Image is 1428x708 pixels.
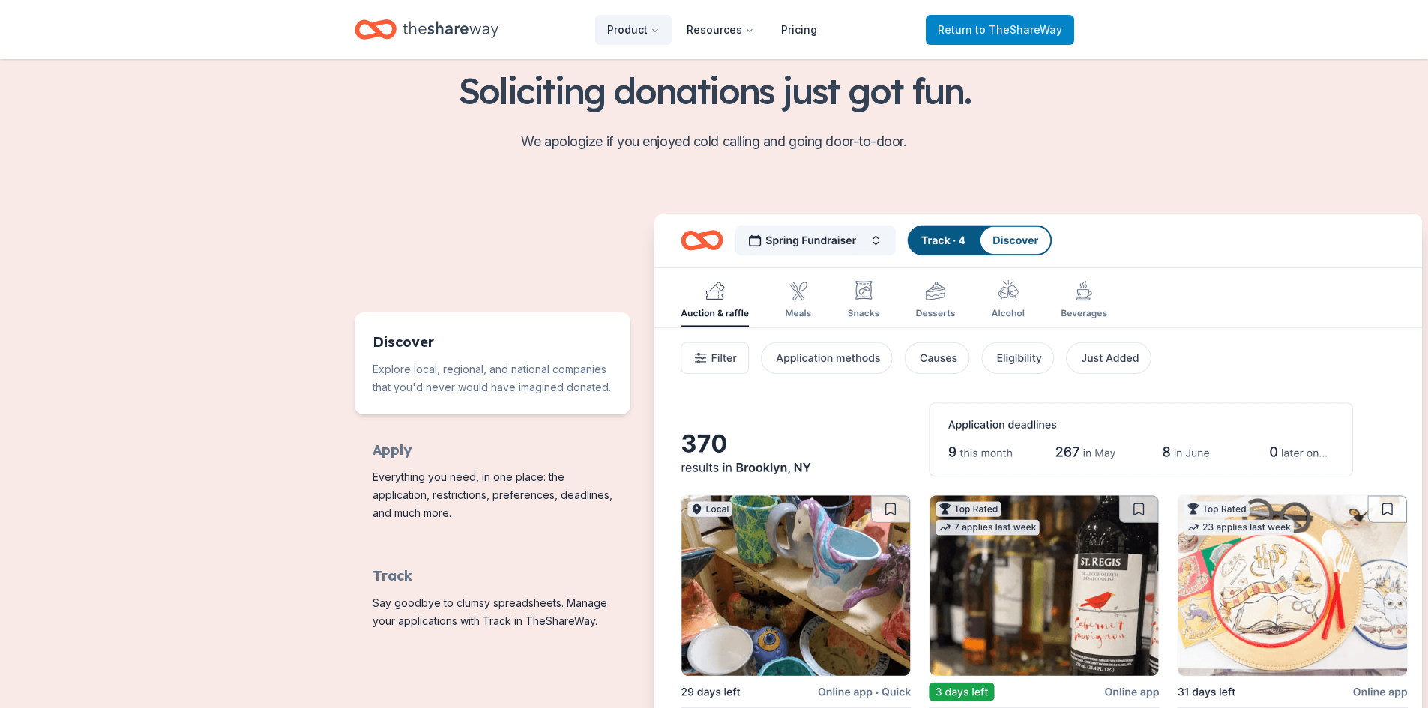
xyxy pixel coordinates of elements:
button: Product [595,15,672,45]
a: Home [355,12,498,47]
a: Pricing [769,15,829,45]
h2: Soliciting donations just got fun. [355,70,1074,112]
span: Return [938,21,1062,39]
nav: Main [595,12,829,47]
a: Returnto TheShareWay [926,15,1074,45]
button: Resources [675,15,766,45]
span: to TheShareWay [975,23,1062,36]
p: We apologize if you enjoyed cold calling and going door-to-door. [355,130,1074,154]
